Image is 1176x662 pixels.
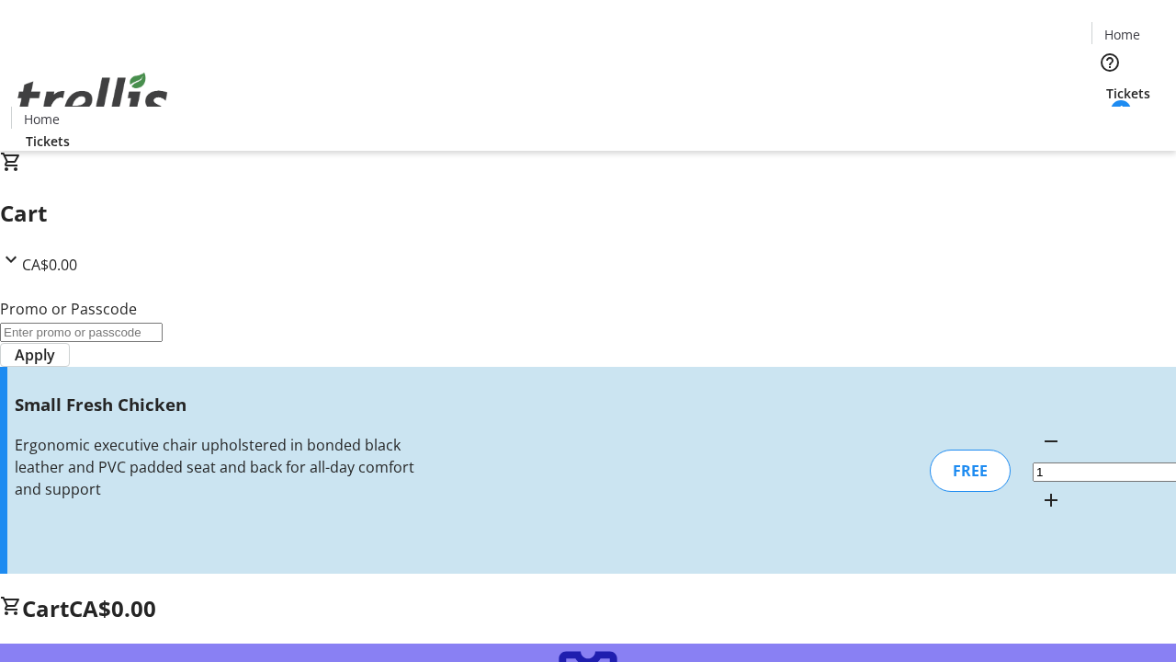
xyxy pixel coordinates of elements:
span: Tickets [26,131,70,151]
img: Orient E2E Organization flh5GZJaF3's Logo [11,52,175,144]
button: Decrement by one [1033,423,1069,460]
span: Apply [15,344,55,366]
span: CA$0.00 [69,593,156,623]
h3: Small Fresh Chicken [15,392,416,417]
a: Home [12,109,71,129]
span: Home [1104,25,1140,44]
a: Home [1092,25,1151,44]
span: Tickets [1106,84,1150,103]
div: FREE [930,450,1011,492]
span: Home [24,109,60,129]
span: CA$0.00 [22,255,77,275]
button: Increment by one [1033,482,1069,519]
button: Cart [1091,103,1128,140]
button: Help [1091,44,1128,81]
a: Tickets [11,131,85,151]
div: Ergonomic executive chair upholstered in bonded black leather and PVC padded seat and back for al... [15,434,416,500]
a: Tickets [1091,84,1165,103]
